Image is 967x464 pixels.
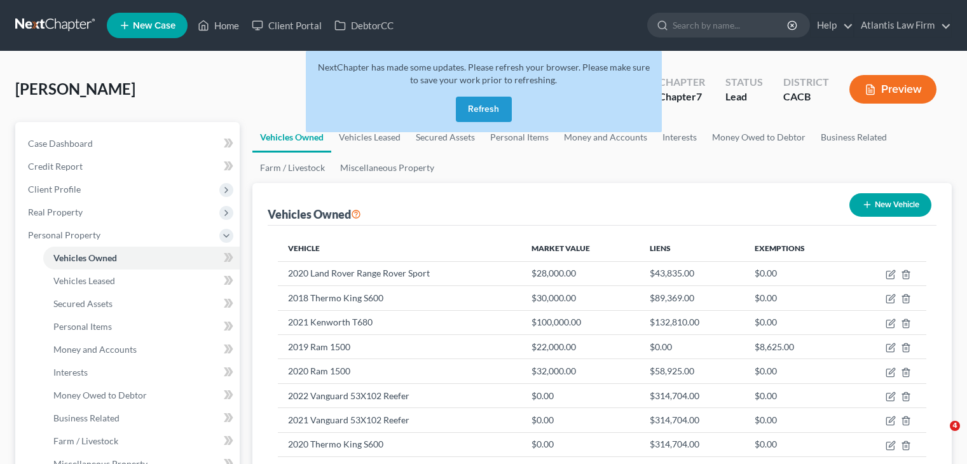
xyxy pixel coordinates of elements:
td: 2020 Thermo King S600 [278,432,521,456]
a: Money and Accounts [43,338,240,361]
a: Atlantis Law Firm [854,14,951,37]
div: Status [725,75,763,90]
th: Liens [640,236,744,261]
span: Money Owed to Debtor [53,390,147,400]
span: Interests [53,367,88,378]
a: Home [191,14,245,37]
a: Secured Assets [43,292,240,315]
a: Vehicles Owned [252,122,331,153]
a: Interests [655,122,704,153]
span: Real Property [28,207,83,217]
td: 2018 Thermo King S600 [278,286,521,310]
span: 7 [696,90,702,102]
a: Farm / Livestock [43,430,240,453]
td: $0.00 [744,310,850,334]
span: Client Profile [28,184,81,194]
a: Credit Report [18,155,240,178]
td: $0.00 [744,432,850,456]
a: Business Related [813,122,895,153]
a: Interests [43,361,240,384]
td: $314,704.00 [640,408,744,432]
td: $132,810.00 [640,310,744,334]
span: Farm / Livestock [53,435,118,446]
a: Client Portal [245,14,328,37]
div: Chapter [659,75,705,90]
a: Money Owed to Debtor [43,384,240,407]
td: $58,925.00 [640,359,744,383]
span: Vehicles Owned [53,252,117,263]
a: Money Owed to Debtor [704,122,813,153]
a: DebtorCC [328,14,400,37]
div: CACB [783,90,829,104]
td: $314,704.00 [640,432,744,456]
a: Farm / Livestock [252,153,333,183]
td: $0.00 [744,408,850,432]
a: Business Related [43,407,240,430]
td: $0.00 [744,359,850,383]
span: Secured Assets [53,298,113,309]
td: $22,000.00 [521,334,640,358]
th: Vehicle [278,236,521,261]
td: 2022 Vanguard 53X102 Reefer [278,383,521,407]
td: $89,369.00 [640,286,744,310]
td: $0.00 [744,286,850,310]
th: Exemptions [744,236,850,261]
a: Personal Items [43,315,240,338]
button: Refresh [456,97,512,122]
td: 2020 Ram 1500 [278,359,521,383]
td: 2021 Kenworth T680 [278,310,521,334]
span: NextChapter has made some updates. Please refresh your browser. Please make sure to save your wor... [318,62,650,85]
div: Chapter [659,90,705,104]
a: Vehicles Owned [43,247,240,270]
span: Case Dashboard [28,138,93,149]
td: $0.00 [640,334,744,358]
td: $8,625.00 [744,334,850,358]
td: $0.00 [744,261,850,285]
th: Market Value [521,236,640,261]
span: Credit Report [28,161,83,172]
span: 4 [950,421,960,431]
span: Personal Items [53,321,112,332]
span: Personal Property [28,229,100,240]
div: Lead [725,90,763,104]
td: $0.00 [744,383,850,407]
span: New Case [133,21,175,31]
td: $32,000.00 [521,359,640,383]
td: $43,835.00 [640,261,744,285]
a: Help [811,14,853,37]
td: $100,000.00 [521,310,640,334]
span: Business Related [53,413,120,423]
td: $314,704.00 [640,383,744,407]
td: $0.00 [521,383,640,407]
td: $30,000.00 [521,286,640,310]
input: Search by name... [673,13,789,37]
td: 2021 Vanguard 53X102 Reefer [278,408,521,432]
span: Money and Accounts [53,344,137,355]
div: Vehicles Owned [268,207,361,222]
iframe: Intercom live chat [924,421,954,451]
td: $0.00 [521,432,640,456]
button: Preview [849,75,936,104]
td: 2019 Ram 1500 [278,334,521,358]
span: Vehicles Leased [53,275,115,286]
td: $28,000.00 [521,261,640,285]
td: 2020 Land Rover Range Rover Sport [278,261,521,285]
a: Case Dashboard [18,132,240,155]
a: Vehicles Leased [43,270,240,292]
td: $0.00 [521,408,640,432]
a: Miscellaneous Property [333,153,442,183]
div: District [783,75,829,90]
span: [PERSON_NAME] [15,79,135,98]
button: New Vehicle [849,193,931,217]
